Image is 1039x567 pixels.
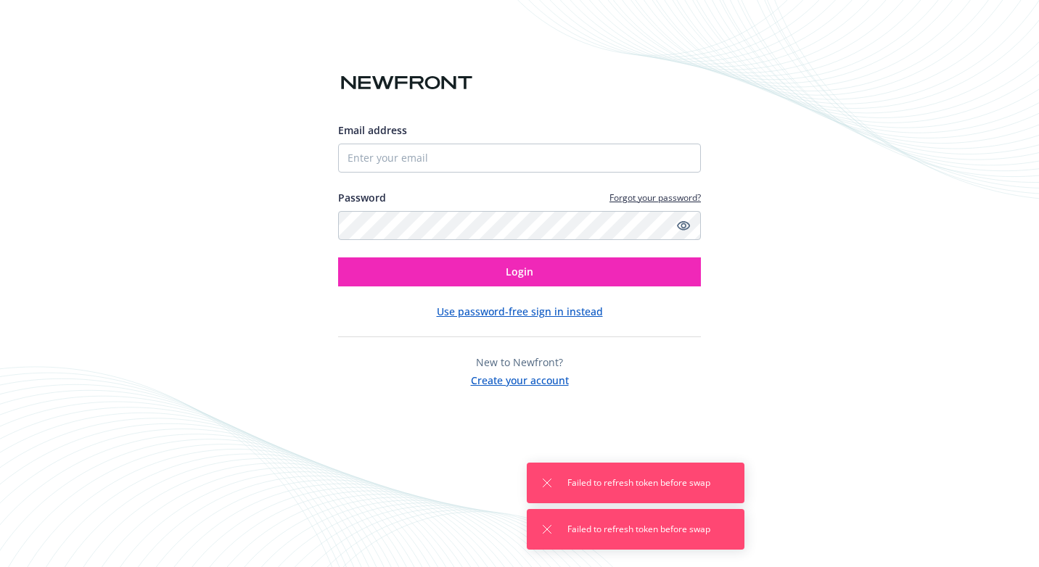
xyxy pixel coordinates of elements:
button: Login [338,257,701,286]
input: Enter your email [338,144,701,173]
label: Password [338,190,386,205]
span: Email address [338,123,407,137]
span: Failed to refresh token before swap [567,523,710,536]
span: Login [506,265,533,278]
button: Dismiss notification [538,474,556,492]
button: Dismiss notification [538,521,556,538]
button: Use password-free sign in instead [437,304,603,319]
span: New to Newfront? [476,355,563,369]
span: Failed to refresh token before swap [567,476,710,489]
input: Enter your password [338,211,701,240]
button: Create your account [471,370,569,388]
img: Newfront logo [338,70,475,96]
a: Forgot your password? [609,191,701,204]
a: Show password [675,217,692,234]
